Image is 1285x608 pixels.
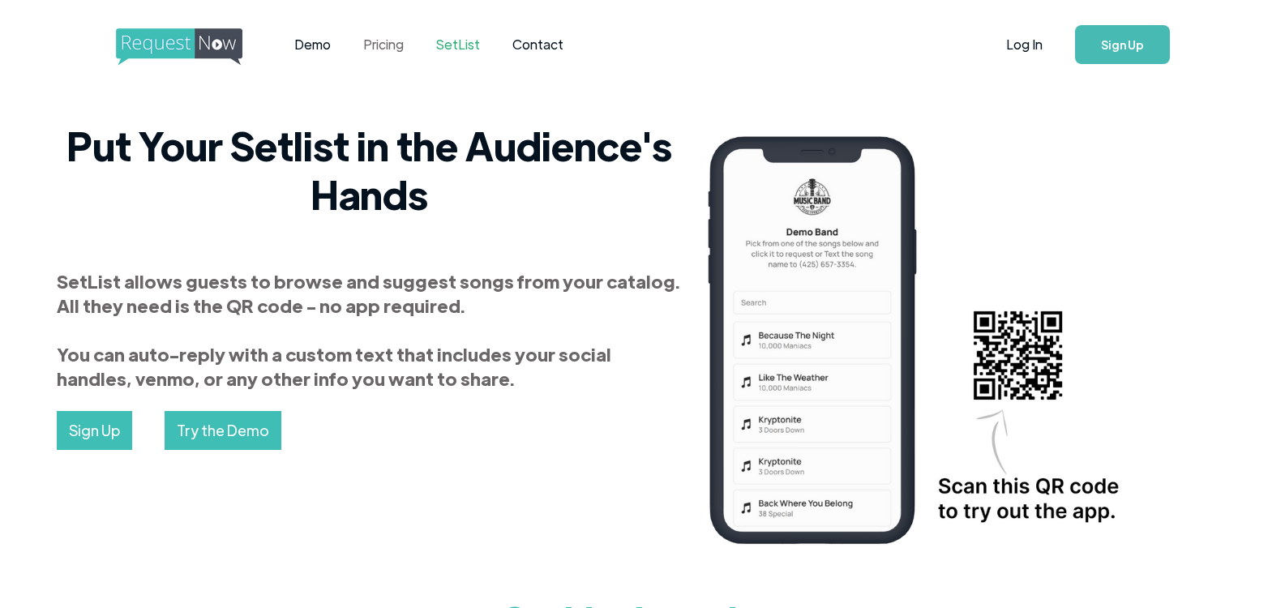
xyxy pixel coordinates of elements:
[1075,25,1170,64] a: Sign Up
[496,19,580,70] a: Contact
[57,411,132,450] a: Sign Up
[116,28,238,61] a: home
[990,16,1059,73] a: Log In
[347,19,420,70] a: Pricing
[116,28,272,66] img: requestnow logo
[57,121,682,218] h2: Put Your Setlist in the Audience's Hands
[165,411,281,450] a: Try the Demo
[420,19,496,70] a: SetList
[278,19,347,70] a: Demo
[57,269,680,390] strong: SetList allows guests to browse and suggest songs from your catalog. All they need is the QR code...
